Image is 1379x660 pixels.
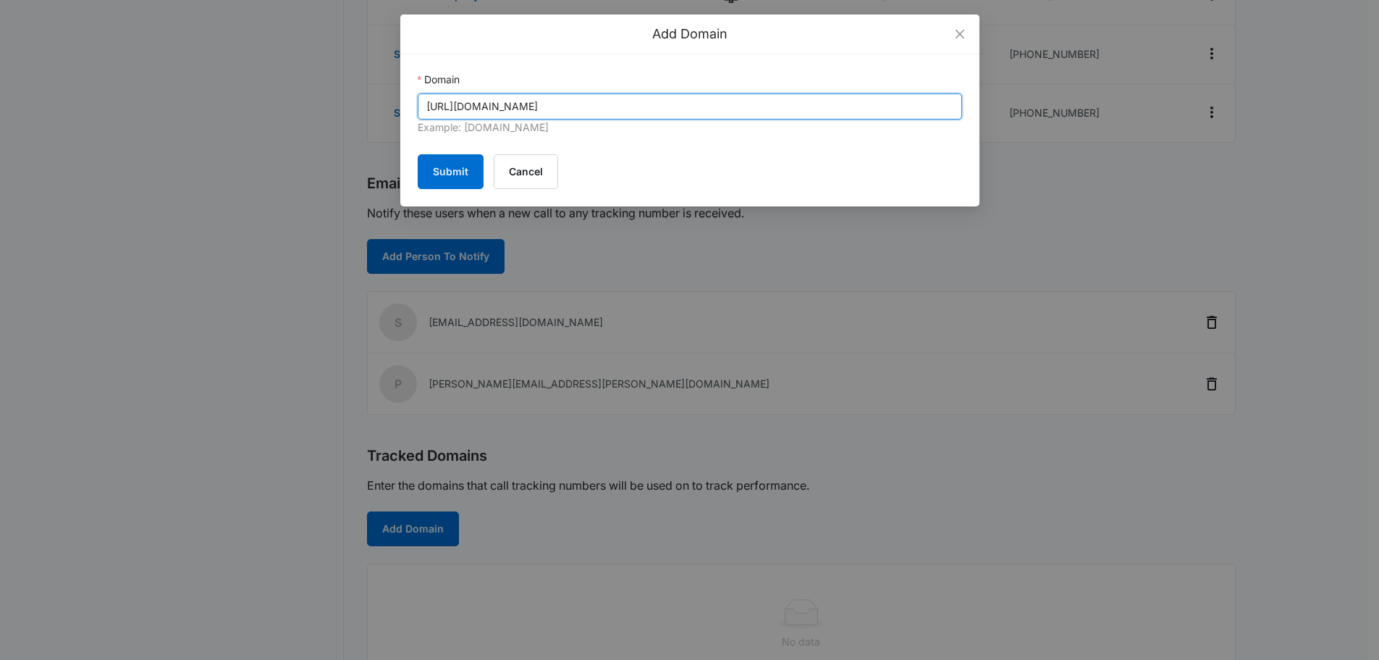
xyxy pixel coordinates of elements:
[418,72,460,88] label: Domain
[954,28,966,40] span: close
[418,154,484,189] button: Submit
[418,26,962,42] div: Add Domain
[418,120,962,137] div: Example: [DOMAIN_NAME]
[418,93,962,120] input: Domain
[494,154,558,189] button: Cancel
[940,14,979,54] button: Close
